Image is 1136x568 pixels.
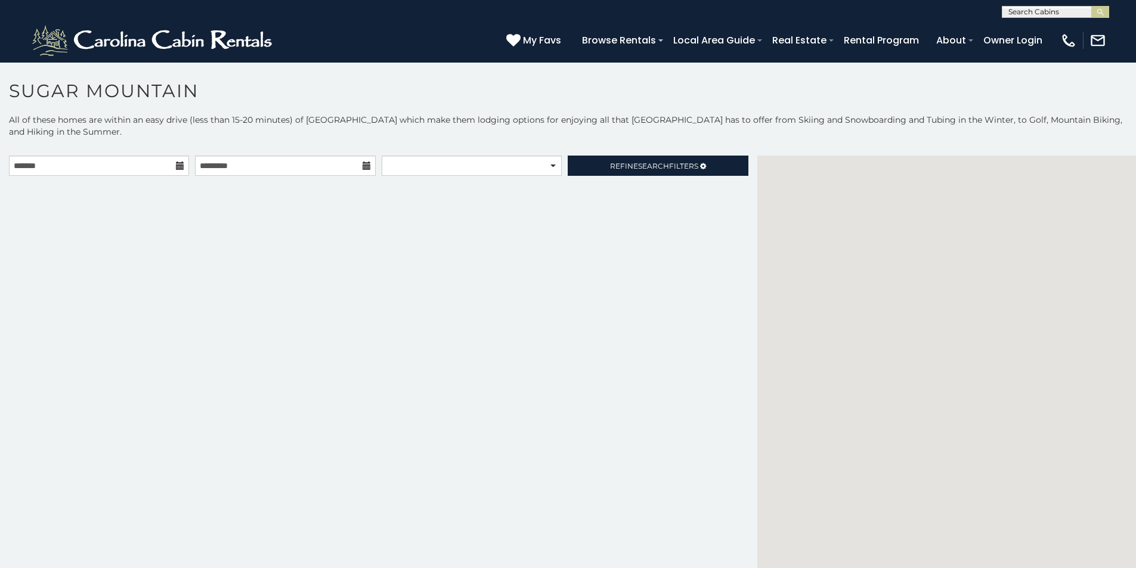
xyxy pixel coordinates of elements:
a: About [930,30,972,51]
a: Browse Rentals [576,30,662,51]
a: My Favs [506,33,564,48]
span: My Favs [523,33,561,48]
img: phone-regular-white.png [1060,32,1077,49]
span: Search [638,162,669,170]
a: Real Estate [766,30,832,51]
img: mail-regular-white.png [1089,32,1106,49]
a: RefineSearchFilters [568,156,748,176]
a: Local Area Guide [667,30,761,51]
a: Owner Login [977,30,1048,51]
a: Rental Program [838,30,925,51]
span: Refine Filters [610,162,698,170]
img: White-1-2.png [30,23,277,58]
